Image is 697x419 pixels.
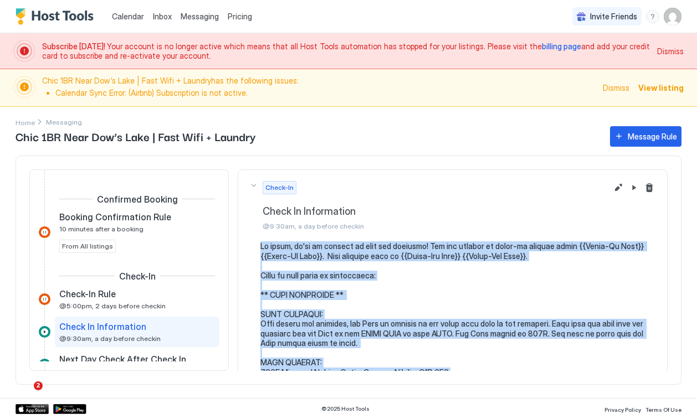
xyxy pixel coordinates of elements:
div: Dismiss [603,82,629,94]
span: Chic 1BR Near Dow’s Lake | Fast Wifi + Laundry [16,128,599,144]
span: Check-In Rule [59,288,116,299]
button: Pause Message Rule [627,181,640,194]
li: Calendar Sync Error: (Airbnb) Subscription is not active. [55,88,596,98]
a: Calendar [112,11,144,22]
span: From All listings [62,241,113,251]
a: Messaging [181,11,219,22]
iframe: Intercom live chat [11,381,38,408]
span: Messaging [181,12,219,21]
a: Google Play Store [53,404,86,414]
a: Home [16,116,35,128]
button: Check-InCheck In Information@9:30am, a day before checkinEdit message rulePause Message RuleDelet... [238,170,667,242]
span: Check-In [265,183,294,193]
div: menu [646,10,659,23]
button: Delete message rule [643,181,656,194]
span: 2 [34,381,43,390]
span: Your account is no longer active which means that all Host Tools automation has stopped for your ... [42,42,650,61]
span: Confirmed Booking [97,194,178,205]
div: View listing [638,82,684,94]
span: Booking Confirmation Rule [59,211,171,223]
span: @5:00pm, 2 days before checkin [59,302,166,310]
span: Subscribe [DATE]! [42,42,107,51]
a: Inbox [153,11,172,22]
span: Breadcrumb [46,118,82,126]
span: © 2025 Host Tools [321,405,370,412]
a: App Store [16,404,49,414]
span: @9:30am, a day before checkin [263,222,607,230]
div: Breadcrumb [16,116,35,128]
div: Dismiss [657,45,684,57]
span: Terms Of Use [645,406,681,413]
span: @9:30am, a day before checkin [59,334,161,343]
div: Message Rule [628,131,677,142]
span: Check In Information [263,205,607,218]
button: Edit message rule [612,181,625,194]
span: Chic 1BR Near Dow’s Lake | Fast Wifi + Laundry has the following issues: [42,76,596,100]
span: Home [16,118,35,127]
span: Check-In [119,271,156,282]
span: Calendar [112,12,144,21]
a: billing page [542,42,581,51]
a: Host Tools Logo [16,8,99,25]
span: Privacy Policy [604,406,641,413]
span: Inbox [153,12,172,21]
span: 10 minutes after a booking [59,225,143,233]
span: Invite Friends [590,12,637,22]
a: Terms Of Use [645,403,681,415]
div: User profile [664,8,681,25]
a: Privacy Policy [604,403,641,415]
span: Check In Information [59,321,146,332]
span: Next Day Check After Check In [59,354,186,365]
button: Message Rule [610,126,681,147]
span: Pricing [228,12,252,22]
